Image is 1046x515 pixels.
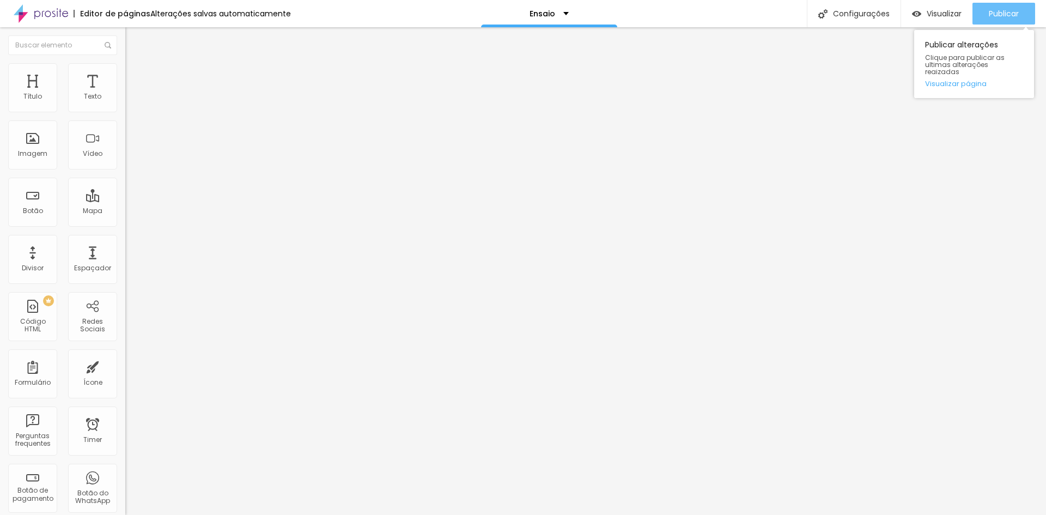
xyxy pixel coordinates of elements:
img: Icone [105,42,111,49]
button: Publicar [972,3,1035,25]
div: Vídeo [83,150,102,157]
div: Código HTML [11,318,54,334]
div: Alterações salvas automaticamente [150,10,291,17]
div: Espaçador [74,264,111,272]
div: Botão do WhatsApp [71,489,114,505]
div: Divisor [22,264,44,272]
div: Título [23,93,42,100]
div: Perguntas frequentes [11,432,54,448]
div: Mapa [83,207,102,215]
div: Botão de pagamento [11,487,54,502]
button: Visualizar [901,3,972,25]
img: view-1.svg [912,9,921,19]
input: Buscar elemento [8,35,117,55]
div: Ícone [83,379,102,386]
div: Timer [83,436,102,444]
div: Formulário [15,379,51,386]
a: Visualizar página [925,80,1023,87]
span: Clique para publicar as ultimas alterações reaizadas [925,54,1023,76]
span: Publicar [989,9,1019,18]
div: Texto [84,93,101,100]
img: Icone [818,9,828,19]
span: Visualizar [927,9,962,18]
div: Publicar alterações [914,30,1034,98]
p: Ensaio [530,10,555,17]
div: Botão [23,207,43,215]
div: Imagem [18,150,47,157]
div: Editor de páginas [74,10,150,17]
div: Redes Sociais [71,318,114,334]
